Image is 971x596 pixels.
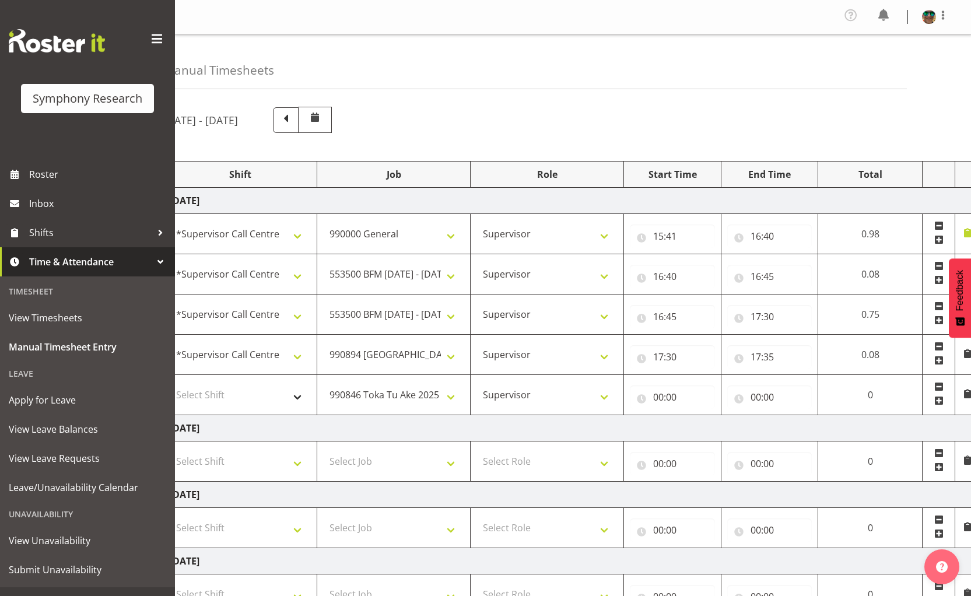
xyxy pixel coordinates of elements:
a: View Leave Balances [3,415,172,444]
div: Leave [3,362,172,385]
span: View Timesheets [9,309,166,327]
td: 0 [818,441,923,482]
input: Click to select... [630,225,715,248]
input: Click to select... [727,452,812,475]
span: Shifts [29,224,152,241]
input: Click to select... [630,265,715,288]
div: Symphony Research [33,90,142,107]
div: Total [824,167,916,181]
div: Shift [170,167,311,181]
span: Leave/Unavailability Calendar [9,479,166,496]
img: help-xxl-2.png [936,561,948,573]
a: View Timesheets [3,303,172,332]
td: 0.75 [818,295,923,335]
a: Leave/Unavailability Calendar [3,473,172,502]
span: Inbox [29,195,169,212]
span: Submit Unavailability [9,561,166,579]
h5: [DATE] - [DATE] [163,114,238,127]
span: Manual Timesheet Entry [9,338,166,356]
td: 0.08 [818,335,923,375]
input: Click to select... [727,305,812,328]
a: View Leave Requests [3,444,172,473]
span: Apply for Leave [9,391,166,409]
div: Role [476,167,618,181]
span: View Leave Requests [9,450,166,467]
div: Unavailability [3,502,172,526]
a: Submit Unavailability [3,555,172,584]
img: Rosterit website logo [9,29,105,52]
div: Job [323,167,464,181]
input: Click to select... [630,452,715,475]
span: Roster [29,166,169,183]
div: End Time [727,167,812,181]
input: Click to select... [727,265,812,288]
input: Click to select... [727,225,812,248]
h4: Manual Timesheets [163,64,274,77]
span: Time & Attendance [29,253,152,271]
td: 0.98 [818,214,923,254]
td: 0 [818,508,923,548]
input: Click to select... [727,385,812,409]
input: Click to select... [630,518,715,542]
td: 0.08 [818,254,923,295]
a: Manual Timesheet Entry [3,332,172,362]
span: Feedback [955,270,965,311]
button: Feedback - Show survey [949,258,971,338]
input: Click to select... [727,518,812,542]
input: Click to select... [630,345,715,369]
div: Start Time [630,167,715,181]
span: View Unavailability [9,532,166,549]
div: Timesheet [3,279,172,303]
a: View Unavailability [3,526,172,555]
input: Click to select... [727,345,812,369]
td: 0 [818,375,923,415]
input: Click to select... [630,305,715,328]
img: said-a-husainf550afc858a57597b0cc8f557ce64376.png [922,10,936,24]
a: Apply for Leave [3,385,172,415]
span: View Leave Balances [9,420,166,438]
input: Click to select... [630,385,715,409]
